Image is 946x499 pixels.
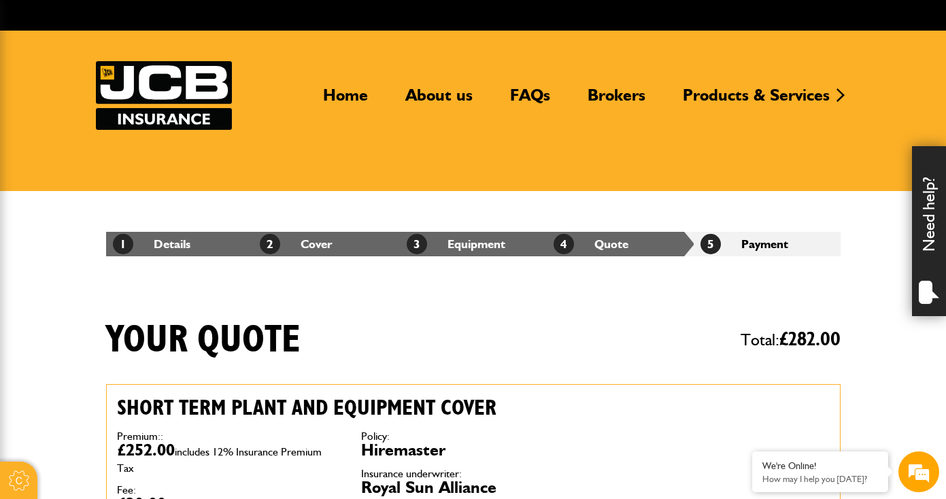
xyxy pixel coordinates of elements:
[117,445,322,475] span: includes 12% Insurance Premium Tax
[361,468,585,479] dt: Insurance underwriter:
[361,431,585,442] dt: Policy:
[96,61,232,130] img: JCB Insurance Services logo
[779,330,841,349] span: £
[395,85,483,116] a: About us
[554,234,574,254] span: 4
[106,317,301,363] h1: Your quote
[700,234,721,254] span: 5
[673,85,840,116] a: Products & Services
[117,442,341,475] dd: £252.00
[694,232,841,256] li: Payment
[117,431,341,442] dt: Premium::
[500,85,560,116] a: FAQs
[788,330,841,349] span: 282.00
[407,237,505,251] a: 3Equipment
[96,61,232,130] a: JCB Insurance Services
[547,232,694,256] li: Quote
[313,85,378,116] a: Home
[361,479,585,496] dd: Royal Sun Alliance
[741,324,841,356] span: Total:
[577,85,656,116] a: Brokers
[912,146,946,316] div: Need help?
[113,234,133,254] span: 1
[361,442,585,458] dd: Hiremaster
[260,237,333,251] a: 2Cover
[407,234,427,254] span: 3
[113,237,190,251] a: 1Details
[117,395,586,421] h2: Short term plant and equipment cover
[762,474,878,484] p: How may I help you today?
[260,234,280,254] span: 2
[117,485,341,496] dt: Fee:
[762,460,878,472] div: We're Online!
